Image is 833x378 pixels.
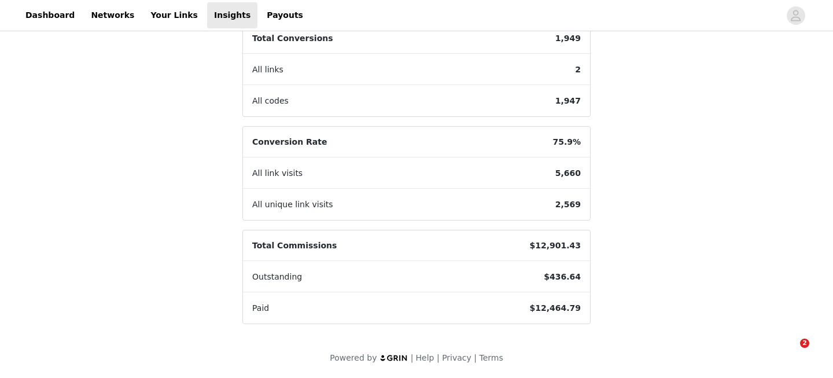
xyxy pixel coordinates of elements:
[546,189,590,220] span: 2,569
[243,262,311,292] span: Outstanding
[437,353,440,362] span: |
[84,2,141,28] a: Networks
[243,86,298,116] span: All codes
[543,127,590,157] span: 75.9%
[479,353,503,362] a: Terms
[411,353,414,362] span: |
[243,127,336,157] span: Conversion Rate
[800,339,809,348] span: 2
[143,2,205,28] a: Your Links
[416,353,434,362] a: Help
[520,293,590,324] span: $12,464.79
[474,353,477,362] span: |
[243,189,342,220] span: All unique link visits
[776,339,804,366] iframe: Intercom live chat
[535,262,590,292] span: $436.64
[520,230,590,261] span: $12,901.43
[790,6,801,25] div: avatar
[379,354,408,362] img: logo
[243,54,293,85] span: All links
[243,23,342,54] span: Total Conversions
[260,2,310,28] a: Payouts
[546,23,590,54] span: 1,949
[243,158,312,189] span: All link visits
[330,353,377,362] span: Powered by
[243,230,346,261] span: Total Commissions
[546,86,590,116] span: 1,947
[566,54,590,85] span: 2
[207,2,257,28] a: Insights
[546,158,590,189] span: 5,660
[243,293,278,324] span: Paid
[442,353,471,362] a: Privacy
[19,2,82,28] a: Dashboard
